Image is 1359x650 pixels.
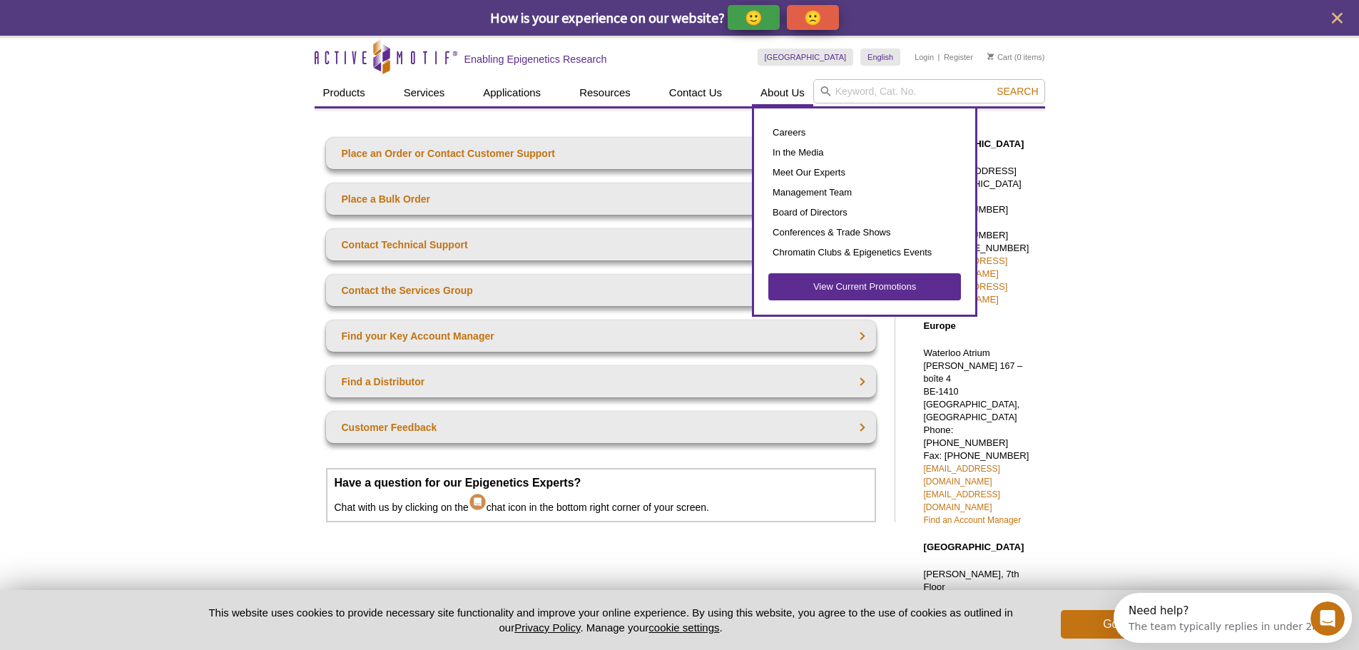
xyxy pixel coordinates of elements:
a: Find an Account Manager [924,515,1022,525]
input: Keyword, Cat. No. [813,79,1045,103]
a: Find a Distributor [326,366,876,397]
a: Contact Technical Support [326,229,876,260]
strong: [GEOGRAPHIC_DATA] [924,542,1024,552]
li: (0 items) [987,49,1045,66]
button: Got it! [1061,610,1175,639]
a: Contact Us [661,79,731,106]
span: How is your experience on our website? [490,9,725,26]
p: 🙂 [745,9,763,26]
a: Place an Order or Contact Customer Support [326,138,876,169]
a: Register [944,52,973,62]
button: Search [992,85,1042,98]
span: [PERSON_NAME] 167 – boîte 4 BE-1410 [GEOGRAPHIC_DATA], [GEOGRAPHIC_DATA] [924,361,1023,422]
a: Management Team [768,183,961,203]
a: Products [315,79,374,106]
a: Careers [768,123,961,143]
a: Login [915,52,934,62]
a: Resources [571,79,639,106]
a: Privacy Policy [514,621,580,634]
a: Services [395,79,454,106]
a: Conferences & Trade Shows [768,223,961,243]
button: cookie settings [648,621,719,634]
a: View Current Promotions [768,273,961,300]
p: Waterloo Atrium Phone: [PHONE_NUMBER] Fax: [PHONE_NUMBER] [924,347,1038,527]
a: Find your Key Account Manager [326,320,876,352]
p: [STREET_ADDRESS] [GEOGRAPHIC_DATA] Toll Free: [PHONE_NUMBER] Direct: [PHONE_NUMBER] Fax: [PHONE_N... [924,165,1038,306]
p: Chat with us by clicking on the chat icon in the bottom right corner of your screen. [335,477,867,514]
a: About Us [752,79,813,106]
a: English [860,49,900,66]
a: Applications [474,79,549,106]
p: 🙁 [804,9,822,26]
iframe: Intercom live chat [1310,601,1345,636]
a: Board of Directors [768,203,961,223]
a: Customer Feedback [326,412,876,443]
a: Meet Our Experts [768,163,961,183]
a: [EMAIL_ADDRESS][DOMAIN_NAME] [924,489,1000,512]
a: In the Media [768,143,961,163]
iframe: Intercom live chat discovery launcher [1114,593,1352,643]
div: Need help? [15,12,208,24]
li: | [938,49,940,66]
a: Contact the Services Group [326,275,876,306]
strong: Europe [924,320,956,331]
div: Open Intercom Messenger [6,6,250,45]
img: Your Cart [987,53,994,60]
div: The team typically replies in under 2m [15,24,208,39]
p: This website uses cookies to provide necessary site functionality and improve your online experie... [184,605,1038,635]
a: Chromatin Clubs & Epigenetics Events [768,243,961,263]
h2: Enabling Epigenetics Research [464,53,607,66]
a: [GEOGRAPHIC_DATA] [758,49,854,66]
a: Cart [987,52,1012,62]
strong: Have a question for our Epigenetics Experts? [335,477,581,489]
img: Intercom Chat [469,489,487,511]
a: Place a Bulk Order [326,183,876,215]
span: Search [997,86,1038,97]
button: close [1328,9,1346,27]
a: [EMAIL_ADDRESS][DOMAIN_NAME] [924,464,1000,487]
